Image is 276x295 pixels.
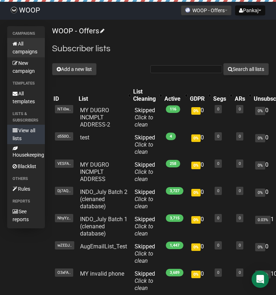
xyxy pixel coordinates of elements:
[135,141,153,155] a: Click to clean
[239,161,241,166] a: 0
[255,107,265,115] span: 0%
[188,267,212,295] td: 0
[55,214,73,222] span: NhyYz..
[55,241,74,249] span: wZEDJ..
[191,243,201,251] span: 0%
[163,87,188,104] th: Active: No sort applied, activate to apply an ascending sort
[7,29,45,38] li: Campaigns
[217,134,219,139] a: 0
[52,63,97,75] button: Add a new list
[7,88,45,107] a: All templates
[217,107,219,111] a: 0
[135,250,153,264] a: Click to clean
[7,125,45,144] a: View all lists
[188,213,212,240] td: 0
[7,4,44,18] a: WOOP
[191,107,201,115] span: 0%
[80,243,127,250] a: AugEmailList_Test
[7,57,45,77] a: New campaign
[135,277,153,291] a: Click to clean
[213,95,226,103] div: Segs
[135,168,153,182] a: Click to clean
[255,134,265,142] span: 0%
[77,87,132,104] th: List: No sort applied, activate to apply an ascending sort
[191,216,201,224] span: 0%
[80,107,110,128] a: MY DUGRO INCMPLT ADDRESS-2
[164,95,181,103] div: Active
[135,270,155,291] span: Skipped
[135,134,155,155] span: Skipped
[135,243,155,264] span: Skipped
[55,132,73,141] span: d550O..
[11,7,17,13] img: 4d925a9fe92a8a7b5f21e009425b0952
[80,216,127,237] a: INDO_July Batch 1 (clenaned database)
[135,114,153,128] a: Click to clean
[255,270,271,279] span: 0.27%
[132,87,163,104] th: List Cleaning: No sort applied, activate to apply an ascending sort
[166,160,180,167] span: 258
[55,105,73,113] span: NTi0w..
[239,134,241,139] a: 0
[217,243,219,248] a: 0
[52,42,269,55] h2: Subscriber lists
[255,161,265,170] span: 0%
[166,105,180,113] span: 116
[191,134,201,142] span: 0%
[166,214,183,222] span: 3,715
[255,189,265,197] span: 0%
[235,95,245,103] div: ARs
[217,161,219,166] a: 0
[188,186,212,213] td: 0
[223,63,269,75] button: Search all lists
[52,87,77,104] th: ID: No sort applied, sorting is disabled
[217,270,219,275] a: 0
[53,95,76,103] div: ID
[185,7,191,13] img: favicons
[135,189,155,210] span: Skipped
[239,216,241,220] a: 0
[55,268,73,277] span: O3xFA..
[80,161,109,182] a: MY DUGRO INCMPLT ADDRESS
[166,133,176,140] span: 4
[7,206,45,225] a: See reports
[212,87,233,104] th: Segs: No sort applied, activate to apply an ascending sort
[135,223,153,237] a: Click to clean
[52,27,103,35] a: WOOP - Offers
[7,144,45,161] a: Housekeeping
[135,196,153,210] a: Click to clean
[80,270,124,277] a: MY invalid phone
[166,269,183,276] span: 3,689
[166,187,183,195] span: 3,727
[190,95,205,103] div: GDPR
[252,271,269,288] div: Open Intercom Messenger
[133,88,156,103] div: List Cleaning
[217,216,219,220] a: 0
[188,104,212,131] td: 0
[217,189,219,193] a: 0
[55,187,73,195] span: Dj7AQ..
[7,161,45,172] a: Blacklist
[55,160,74,168] span: VESFA..
[233,87,252,104] th: ARs: No sort applied, activate to apply an ascending sort
[7,110,45,125] li: Lists & subscribers
[135,216,155,237] span: Skipped
[191,162,201,169] span: 0%
[7,38,45,57] a: All campaigns
[239,189,241,193] a: 0
[239,243,241,248] a: 0
[188,87,212,104] th: GDPR: No sort applied, activate to apply an ascending sort
[191,271,201,278] span: 0%
[7,197,45,206] li: Reports
[255,243,265,251] span: 0%
[135,107,155,128] span: Skipped
[79,95,125,103] div: List
[255,216,271,224] span: 0.03%
[188,131,212,158] td: 0
[188,240,212,267] td: 0
[239,107,241,111] a: 0
[191,189,201,196] span: 0%
[7,175,45,183] li: Others
[239,270,241,275] a: 0
[166,242,183,249] span: 1,447
[7,183,45,195] a: Rules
